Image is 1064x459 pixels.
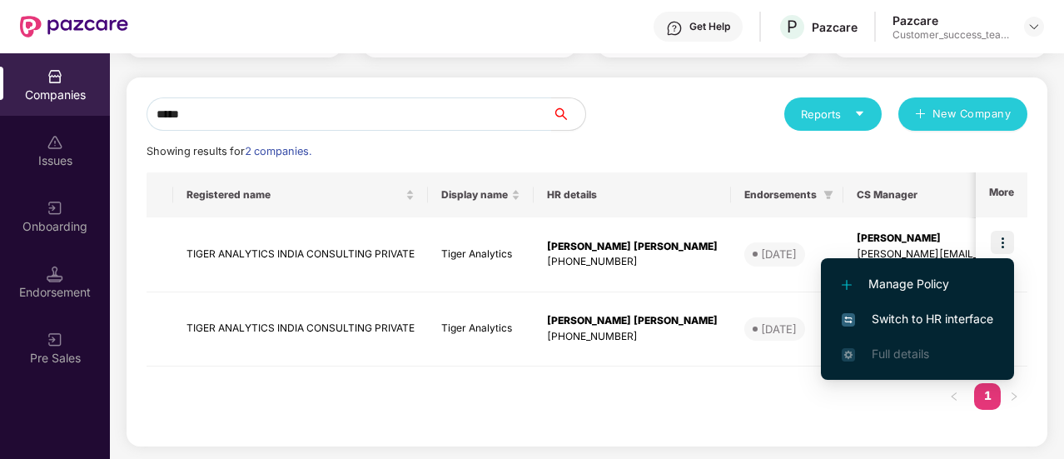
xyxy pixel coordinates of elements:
span: P [787,17,798,37]
span: Endorsements [744,188,817,202]
div: [DATE] [761,321,797,337]
img: svg+xml;base64,PHN2ZyB4bWxucz0iaHR0cDovL3d3dy53My5vcmcvMjAwMC9zdmciIHdpZHRoPSIxMi4yMDEiIGhlaWdodD... [842,280,852,290]
span: plus [915,108,926,122]
span: Manage Policy [842,275,993,293]
th: Display name [428,172,534,217]
th: More [976,172,1027,217]
li: 1 [974,383,1001,410]
img: svg+xml;base64,PHN2ZyBpZD0iQ29tcGFuaWVzIiB4bWxucz0iaHR0cDovL3d3dy53My5vcmcvMjAwMC9zdmciIHdpZHRoPS... [47,68,63,85]
img: New Pazcare Logo [20,16,128,37]
td: TIGER ANALYTICS INDIA CONSULTING PRIVATE [173,217,428,292]
span: New Company [932,106,1012,122]
span: caret-down [854,108,865,119]
span: filter [820,185,837,205]
img: svg+xml;base64,PHN2ZyB3aWR0aD0iMjAiIGhlaWdodD0iMjAiIHZpZXdCb3g9IjAgMCAyMCAyMCIgZmlsbD0ibm9uZSIgeG... [47,332,63,348]
span: Registered name [186,188,402,202]
div: Get Help [689,20,730,33]
div: Reports [801,106,865,122]
div: [PERSON_NAME] [PERSON_NAME] [547,313,718,329]
img: svg+xml;base64,PHN2ZyBpZD0iSXNzdWVzX2Rpc2FibGVkIiB4bWxucz0iaHR0cDovL3d3dy53My5vcmcvMjAwMC9zdmciIH... [47,134,63,151]
button: plusNew Company [898,97,1027,131]
span: Switch to HR interface [842,310,993,328]
div: Pazcare [892,12,1009,28]
button: right [1001,383,1027,410]
li: Previous Page [941,383,967,410]
img: svg+xml;base64,PHN2ZyB4bWxucz0iaHR0cDovL3d3dy53My5vcmcvMjAwMC9zdmciIHdpZHRoPSIxNi4zNjMiIGhlaWdodD... [842,348,855,362]
img: svg+xml;base64,PHN2ZyBpZD0iRHJvcGRvd24tMzJ4MzIiIHhtbG5zPSJodHRwOi8vd3d3LnczLm9yZy8yMDAwL3N2ZyIgd2... [1027,20,1041,33]
td: Tiger Analytics [428,217,534,292]
span: Showing results for [147,145,311,157]
img: svg+xml;base64,PHN2ZyB3aWR0aD0iMjAiIGhlaWdodD0iMjAiIHZpZXdCb3g9IjAgMCAyMCAyMCIgZmlsbD0ibm9uZSIgeG... [47,200,63,217]
li: Next Page [1001,383,1027,410]
div: Pazcare [812,19,858,35]
button: left [941,383,967,410]
a: 1 [974,383,1001,408]
span: right [1009,392,1019,402]
span: Display name [441,188,508,202]
div: Customer_success_team_lead [892,28,1009,42]
span: left [949,392,959,402]
div: [DATE] [761,246,797,262]
div: [PHONE_NUMBER] [547,254,718,270]
img: icon [991,231,1014,254]
th: Registered name [173,172,428,217]
span: filter [823,190,833,200]
img: svg+xml;base64,PHN2ZyB4bWxucz0iaHR0cDovL3d3dy53My5vcmcvMjAwMC9zdmciIHdpZHRoPSIxNiIgaGVpZ2h0PSIxNi... [842,313,855,327]
th: HR details [534,172,731,217]
button: search [551,97,586,131]
div: [PERSON_NAME] [PERSON_NAME] [547,239,718,255]
img: svg+xml;base64,PHN2ZyBpZD0iSGVscC0zMngzMiIgeG1sbnM9Imh0dHA6Ly93d3cudzMub3JnLzIwMDAvc3ZnIiB3aWR0aD... [666,20,683,37]
span: search [551,107,585,121]
span: 2 companies. [245,145,311,157]
img: svg+xml;base64,PHN2ZyB3aWR0aD0iMTQuNSIgaGVpZ2h0PSIxNC41IiB2aWV3Qm94PSIwIDAgMTYgMTYiIGZpbGw9Im5vbm... [47,266,63,282]
div: [PHONE_NUMBER] [547,329,718,345]
td: TIGER ANALYTICS INDIA CONSULTING PRIVATE [173,292,428,367]
td: Tiger Analytics [428,292,534,367]
span: Full details [872,347,929,361]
